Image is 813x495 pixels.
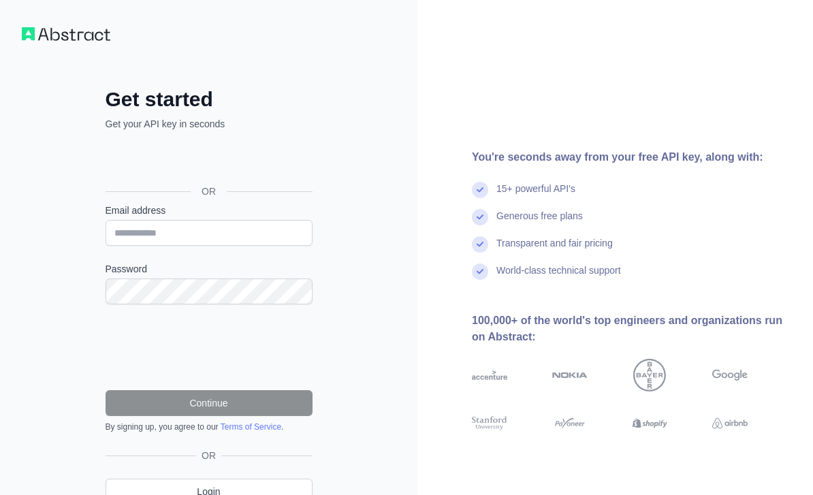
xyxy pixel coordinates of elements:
[191,185,227,198] span: OR
[106,321,313,374] iframe: reCAPTCHA
[712,359,748,392] img: google
[196,449,221,462] span: OR
[106,117,313,131] p: Get your API key in seconds
[712,415,748,432] img: airbnb
[472,313,791,345] div: 100,000+ of the world's top engineers and organizations run on Abstract:
[472,359,507,392] img: accenture
[496,182,575,209] div: 15+ powerful API's
[106,146,310,176] div: Sign in with Google. Opens in new tab
[221,422,281,432] a: Terms of Service
[472,209,488,225] img: check mark
[633,359,666,392] img: bayer
[472,264,488,280] img: check mark
[496,236,613,264] div: Transparent and fair pricing
[496,264,621,291] div: World-class technical support
[472,415,507,432] img: stanford university
[106,87,313,112] h2: Get started
[472,182,488,198] img: check mark
[496,209,583,236] div: Generous free plans
[106,204,313,217] label: Email address
[633,415,668,432] img: shopify
[472,236,488,253] img: check mark
[99,146,317,176] iframe: Sign in with Google Button
[106,390,313,416] button: Continue
[106,262,313,276] label: Password
[552,415,588,432] img: payoneer
[22,27,110,41] img: Workflow
[472,149,791,165] div: You're seconds away from your free API key, along with:
[552,359,588,392] img: nokia
[106,421,313,432] div: By signing up, you agree to our .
